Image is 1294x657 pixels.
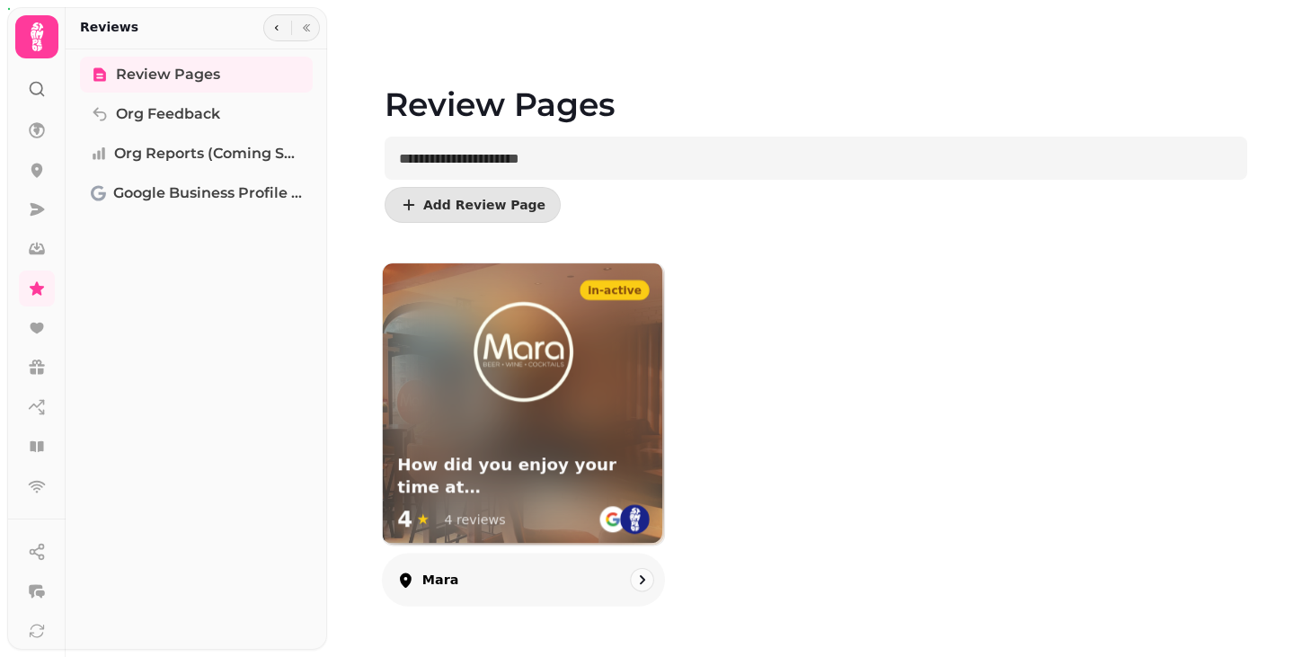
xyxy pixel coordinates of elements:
a: Marain-activeHow did you enjoy your time at Mara?How did you enjoy your time at [GEOGRAPHIC_DATA]... [382,262,666,607]
h1: Review Pages [385,43,1247,122]
span: 4 [397,505,412,535]
img: st.png [620,505,650,535]
img: How did you enjoy your time at Mara? [468,293,580,411]
a: Google Business Profile (Beta) [80,175,313,211]
span: Google Business Profile (Beta) [113,182,302,204]
span: Org Feedback [116,103,220,125]
a: Org Reports (coming soon) [80,136,313,172]
h3: How did you enjoy your time at [GEOGRAPHIC_DATA]? [397,454,650,499]
span: Org Reports (coming soon) [114,143,302,164]
span: ★ [416,509,430,530]
span: Add Review Page [423,199,545,211]
a: Review Pages [80,57,313,93]
div: in-active [580,280,650,300]
img: go-emblem@2x.png [598,505,628,535]
span: Review Pages [116,64,220,85]
a: Org Feedback [80,96,313,132]
svg: go to [634,571,651,589]
div: 4 reviews [444,511,505,528]
button: Add Review Page [385,187,561,223]
h2: Reviews [80,18,138,36]
p: Mara [422,571,459,589]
